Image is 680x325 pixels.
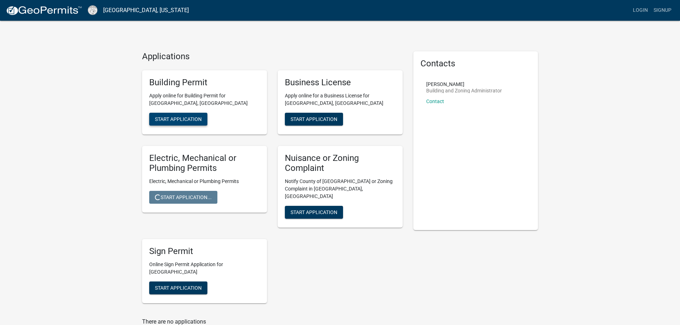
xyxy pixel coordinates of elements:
a: Contact [426,98,444,104]
span: Start Application [155,285,202,290]
p: Building and Zoning Administrator [426,88,502,93]
wm-workflow-list-section: Applications [142,51,403,309]
a: Login [630,4,651,17]
p: [PERSON_NAME] [426,82,502,87]
span: Start Application [291,209,337,215]
h5: Electric, Mechanical or Plumbing Permits [149,153,260,174]
p: Apply online for Building Permit for [GEOGRAPHIC_DATA], [GEOGRAPHIC_DATA] [149,92,260,107]
h5: Nuisance or Zoning Complaint [285,153,396,174]
img: Cook County, Georgia [88,5,97,15]
p: Electric, Mechanical or Plumbing Permits [149,178,260,185]
h4: Applications [142,51,403,62]
span: Start Application... [155,194,212,200]
button: Start Application... [149,191,217,204]
a: Signup [651,4,674,17]
button: Start Application [285,113,343,126]
span: Start Application [155,116,202,122]
button: Start Application [149,113,207,126]
h5: Sign Permit [149,246,260,257]
a: [GEOGRAPHIC_DATA], [US_STATE] [103,4,189,16]
p: Online Sign Permit Application for [GEOGRAPHIC_DATA] [149,261,260,276]
h5: Contacts [420,59,531,69]
button: Start Application [285,206,343,219]
h5: Building Permit [149,77,260,88]
p: Apply online for a Business License for [GEOGRAPHIC_DATA], [GEOGRAPHIC_DATA] [285,92,396,107]
p: Notify County of [GEOGRAPHIC_DATA] or Zoning Complaint in [GEOGRAPHIC_DATA], [GEOGRAPHIC_DATA] [285,178,396,200]
h5: Business License [285,77,396,88]
span: Start Application [291,116,337,122]
button: Start Application [149,281,207,294]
